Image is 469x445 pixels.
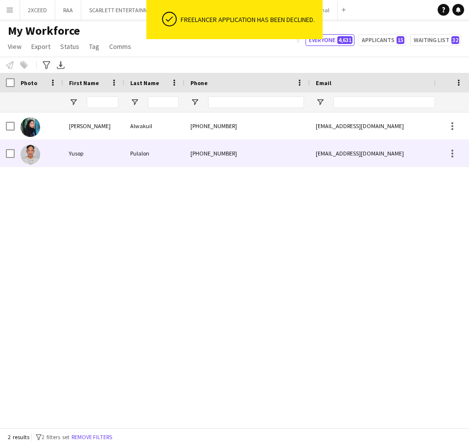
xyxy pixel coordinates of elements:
span: Email [316,79,331,87]
a: Tag [85,40,103,53]
span: View [8,42,22,51]
a: View [4,40,25,53]
span: Photo [21,79,37,87]
span: My Workforce [8,23,80,38]
button: Open Filter Menu [316,98,325,107]
button: Open Filter Menu [190,98,199,107]
span: 15 [397,36,404,44]
input: Last Name Filter Input [148,96,179,108]
app-action-btn: Export XLSX [55,59,67,71]
div: Freelancer application has been declined. [181,15,319,24]
button: SCARLETT ENTERTAINMENT [81,0,167,20]
button: Waiting list32 [410,34,461,46]
a: Export [27,40,54,53]
button: Applicants15 [358,34,406,46]
button: 2XCEED [20,0,55,20]
span: 32 [451,36,459,44]
img: Yusop Pulalon [21,145,40,164]
div: Yusop [63,140,124,167]
span: Last Name [130,79,159,87]
span: 2 filters set [42,433,70,441]
div: [PERSON_NAME] [63,112,124,139]
a: Status [56,40,83,53]
a: Comms [105,40,135,53]
span: Tag [89,42,99,51]
button: RAA [55,0,81,20]
span: Phone [190,79,208,87]
div: Alwakuil [124,112,185,139]
input: First Name Filter Input [87,96,118,108]
span: Export [31,42,50,51]
button: Open Filter Menu [130,98,139,107]
button: Open Filter Menu [69,98,78,107]
button: Everyone4,631 [305,34,354,46]
div: [PHONE_NUMBER] [185,112,310,139]
span: Comms [109,42,131,51]
app-action-btn: Advanced filters [41,59,52,71]
img: Sarah Alwakuil [21,117,40,137]
span: Status [60,42,79,51]
span: 4,631 [337,36,352,44]
input: Phone Filter Input [208,96,304,108]
div: Pulalon [124,140,185,167]
span: First Name [69,79,99,87]
div: [PHONE_NUMBER] [185,140,310,167]
button: Remove filters [70,432,114,443]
